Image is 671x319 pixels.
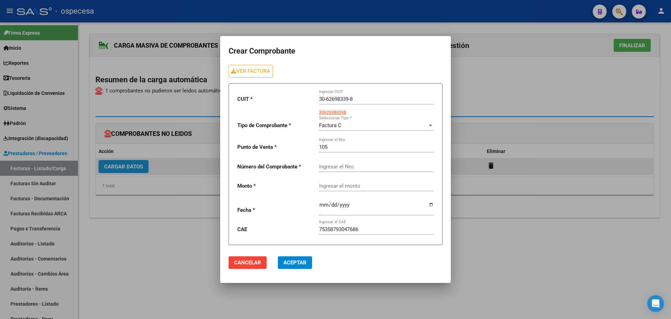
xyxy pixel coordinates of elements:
[229,256,267,269] button: Cancelar
[229,44,442,58] h1: Crear Comprobante
[237,182,313,190] p: Monto *
[234,259,261,266] span: Cancelar
[237,226,313,234] p: CAE
[237,122,313,130] p: Tipo de Comprobante *
[283,259,306,266] span: Aceptar
[319,110,346,115] span: 30626983398
[237,95,313,103] p: CUIT *
[647,295,664,312] div: Open Intercom Messenger
[237,143,313,151] p: Punto de Venta *
[319,122,341,129] span: Factura C
[237,206,313,214] p: Fecha *
[237,163,313,171] p: Número del Comprobante *
[229,65,273,78] a: VER FACTURA
[278,256,312,269] button: Aceptar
